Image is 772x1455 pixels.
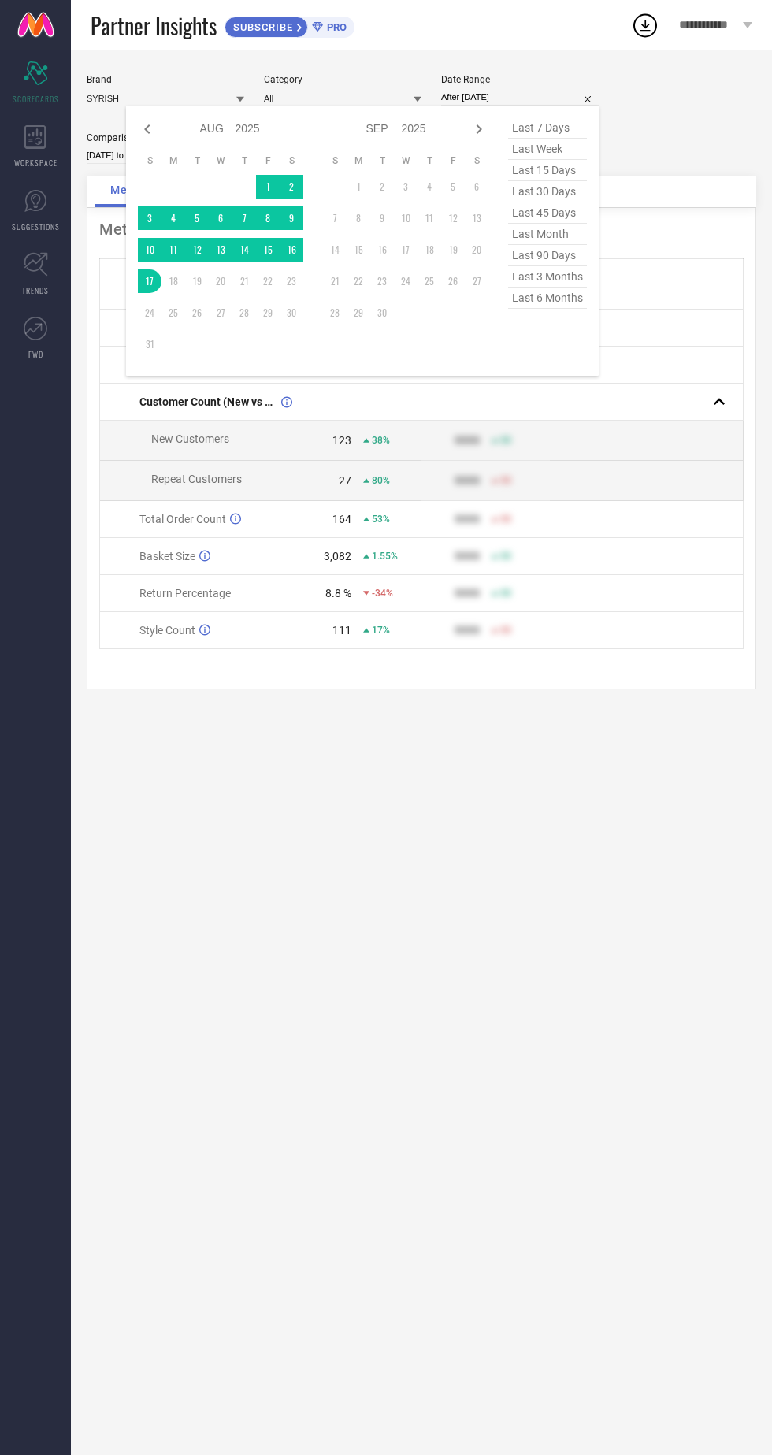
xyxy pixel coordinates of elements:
[323,238,347,262] td: Sun Sep 14 2025
[455,434,480,447] div: 9999
[370,301,394,325] td: Tue Sep 30 2025
[232,206,256,230] td: Thu Aug 07 2025
[87,147,244,164] input: Select comparison period
[138,120,157,139] div: Previous month
[347,269,370,293] td: Mon Sep 22 2025
[323,206,347,230] td: Sun Sep 07 2025
[508,181,587,202] span: last 30 days
[324,550,351,562] div: 3,082
[280,269,303,293] td: Sat Aug 23 2025
[209,154,232,167] th: Wednesday
[13,93,59,105] span: SCORECARDS
[209,206,232,230] td: Wed Aug 06 2025
[280,175,303,199] td: Sat Aug 02 2025
[631,11,659,39] div: Open download list
[441,154,465,167] th: Friday
[280,238,303,262] td: Sat Aug 16 2025
[441,175,465,199] td: Fri Sep 05 2025
[28,348,43,360] span: FWD
[500,514,511,525] span: 50
[256,301,280,325] td: Fri Aug 29 2025
[441,74,599,85] div: Date Range
[347,238,370,262] td: Mon Sep 15 2025
[370,206,394,230] td: Tue Sep 09 2025
[347,154,370,167] th: Monday
[256,154,280,167] th: Friday
[508,288,587,309] span: last 6 months
[91,9,217,42] span: Partner Insights
[256,269,280,293] td: Fri Aug 22 2025
[508,117,587,139] span: last 7 days
[138,332,161,356] td: Sun Aug 31 2025
[500,551,511,562] span: 50
[441,269,465,293] td: Fri Sep 26 2025
[280,154,303,167] th: Saturday
[332,624,351,637] div: 111
[394,154,418,167] th: Wednesday
[225,13,354,38] a: SUBSCRIBEPRO
[110,184,154,196] span: Metrics
[372,514,390,525] span: 53%
[441,206,465,230] td: Fri Sep 12 2025
[465,206,488,230] td: Sat Sep 13 2025
[455,513,480,525] div: 9999
[372,588,393,599] span: -34%
[500,588,511,599] span: 50
[151,473,242,485] span: Repeat Customers
[99,220,744,239] div: Metrics
[138,154,161,167] th: Sunday
[370,175,394,199] td: Tue Sep 02 2025
[418,238,441,262] td: Thu Sep 18 2025
[185,269,209,293] td: Tue Aug 19 2025
[441,89,599,106] input: Select date range
[465,238,488,262] td: Sat Sep 20 2025
[332,434,351,447] div: 123
[455,587,480,599] div: 9999
[232,269,256,293] td: Thu Aug 21 2025
[256,175,280,199] td: Fri Aug 01 2025
[264,74,421,85] div: Category
[465,269,488,293] td: Sat Sep 27 2025
[209,301,232,325] td: Wed Aug 27 2025
[185,238,209,262] td: Tue Aug 12 2025
[185,154,209,167] th: Tuesday
[161,269,185,293] td: Mon Aug 18 2025
[161,154,185,167] th: Monday
[418,206,441,230] td: Thu Sep 11 2025
[347,301,370,325] td: Mon Sep 29 2025
[500,475,511,486] span: 50
[508,224,587,245] span: last month
[465,175,488,199] td: Sat Sep 06 2025
[139,624,195,637] span: Style Count
[209,269,232,293] td: Wed Aug 20 2025
[225,21,297,33] span: SUBSCRIBE
[394,175,418,199] td: Wed Sep 03 2025
[138,269,161,293] td: Sun Aug 17 2025
[138,238,161,262] td: Sun Aug 10 2025
[323,269,347,293] td: Sun Sep 21 2025
[394,269,418,293] td: Wed Sep 24 2025
[138,206,161,230] td: Sun Aug 03 2025
[323,21,347,33] span: PRO
[441,238,465,262] td: Fri Sep 19 2025
[280,301,303,325] td: Sat Aug 30 2025
[339,474,351,487] div: 27
[139,395,277,408] span: Customer Count (New vs Repeat)
[372,435,390,446] span: 38%
[394,238,418,262] td: Wed Sep 17 2025
[372,475,390,486] span: 80%
[347,206,370,230] td: Mon Sep 08 2025
[465,154,488,167] th: Saturday
[323,301,347,325] td: Sun Sep 28 2025
[508,202,587,224] span: last 45 days
[500,625,511,636] span: 50
[418,175,441,199] td: Thu Sep 04 2025
[372,625,390,636] span: 17%
[185,301,209,325] td: Tue Aug 26 2025
[161,301,185,325] td: Mon Aug 25 2025
[12,221,60,232] span: SUGGESTIONS
[209,238,232,262] td: Wed Aug 13 2025
[232,238,256,262] td: Thu Aug 14 2025
[372,551,398,562] span: 1.55%
[280,206,303,230] td: Sat Aug 09 2025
